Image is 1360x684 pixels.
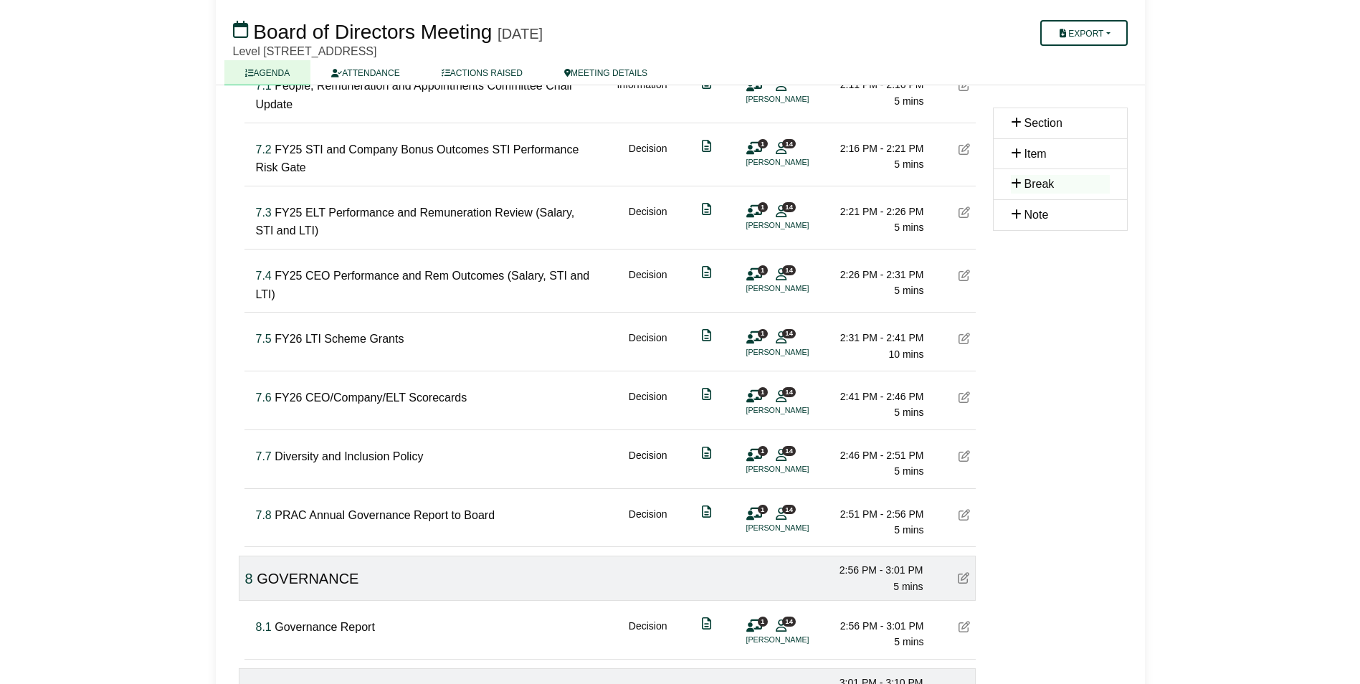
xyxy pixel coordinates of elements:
[824,204,924,219] div: 2:21 PM - 2:26 PM
[758,446,768,455] span: 1
[782,265,796,275] span: 14
[758,202,768,212] span: 1
[256,206,575,237] span: FY25 ELT Performance and Remuneration Review (Salary, STI and LTI)
[1024,209,1049,221] span: Note
[498,25,543,42] div: [DATE]
[629,330,667,362] div: Decision
[746,93,854,105] li: [PERSON_NAME]
[256,391,272,404] span: Click to fine tune number
[1024,148,1047,160] span: Item
[746,282,854,295] li: [PERSON_NAME]
[256,450,272,462] span: Click to fine tune number
[824,330,924,346] div: 2:31 PM - 2:41 PM
[782,139,796,148] span: 14
[746,219,854,232] li: [PERSON_NAME]
[782,446,796,455] span: 14
[782,202,796,212] span: 14
[894,465,923,477] span: 5 mins
[275,391,467,404] span: FY26 CEO/Company/ELT Scorecards
[894,636,923,647] span: 5 mins
[893,581,923,592] span: 5 mins
[888,348,923,360] span: 10 mins
[421,60,543,85] a: ACTIONS RAISED
[275,509,495,521] span: PRAC Annual Governance Report to Board
[758,505,768,514] span: 1
[629,389,667,421] div: Decision
[224,60,311,85] a: AGENDA
[629,267,667,303] div: Decision
[275,450,423,462] span: Diversity and Inclusion Policy
[758,617,768,626] span: 1
[894,524,923,536] span: 5 mins
[256,509,272,521] span: Click to fine tune number
[758,139,768,148] span: 1
[256,270,590,300] span: FY25 CEO Performance and Rem Outcomes (Salary, STI and LTI)
[746,156,854,168] li: [PERSON_NAME]
[746,346,854,358] li: [PERSON_NAME]
[233,45,377,57] span: Level [STREET_ADDRESS]
[1040,20,1127,46] button: Export
[629,141,667,177] div: Decision
[256,80,272,92] span: Click to fine tune number
[746,522,854,534] li: [PERSON_NAME]
[275,621,375,633] span: Governance Report
[824,618,924,634] div: 2:56 PM - 3:01 PM
[629,447,667,480] div: Decision
[758,329,768,338] span: 1
[629,506,667,538] div: Decision
[782,329,796,338] span: 14
[782,387,796,396] span: 14
[543,60,668,85] a: MEETING DETAILS
[824,267,924,282] div: 2:26 PM - 2:31 PM
[253,21,492,43] span: Board of Directors Meeting
[275,333,404,345] span: FY26 LTI Scheme Grants
[256,333,272,345] span: Click to fine tune number
[746,634,854,646] li: [PERSON_NAME]
[310,60,420,85] a: ATTENDANCE
[1024,178,1055,190] span: Break
[758,265,768,275] span: 1
[894,95,923,107] span: 5 mins
[894,285,923,296] span: 5 mins
[256,621,272,633] span: Click to fine tune number
[782,505,796,514] span: 14
[256,143,579,174] span: FY25 STI and Company Bonus Outcomes STI Performance Risk Gate
[746,404,854,417] li: [PERSON_NAME]
[823,562,923,578] div: 2:56 PM - 3:01 PM
[746,463,854,475] li: [PERSON_NAME]
[245,571,253,586] span: Click to fine tune number
[629,204,667,240] div: Decision
[629,618,667,650] div: Decision
[894,407,923,418] span: 5 mins
[256,206,272,219] span: Click to fine tune number
[256,143,272,156] span: Click to fine tune number
[824,141,924,156] div: 2:16 PM - 2:21 PM
[894,222,923,233] span: 5 mins
[758,387,768,396] span: 1
[257,571,358,586] span: GOVERNANCE
[824,447,924,463] div: 2:46 PM - 2:51 PM
[1024,117,1062,129] span: Section
[894,158,923,170] span: 5 mins
[782,617,796,626] span: 14
[617,77,667,113] div: Information
[824,389,924,404] div: 2:41 PM - 2:46 PM
[824,506,924,522] div: 2:51 PM - 2:56 PM
[256,270,272,282] span: Click to fine tune number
